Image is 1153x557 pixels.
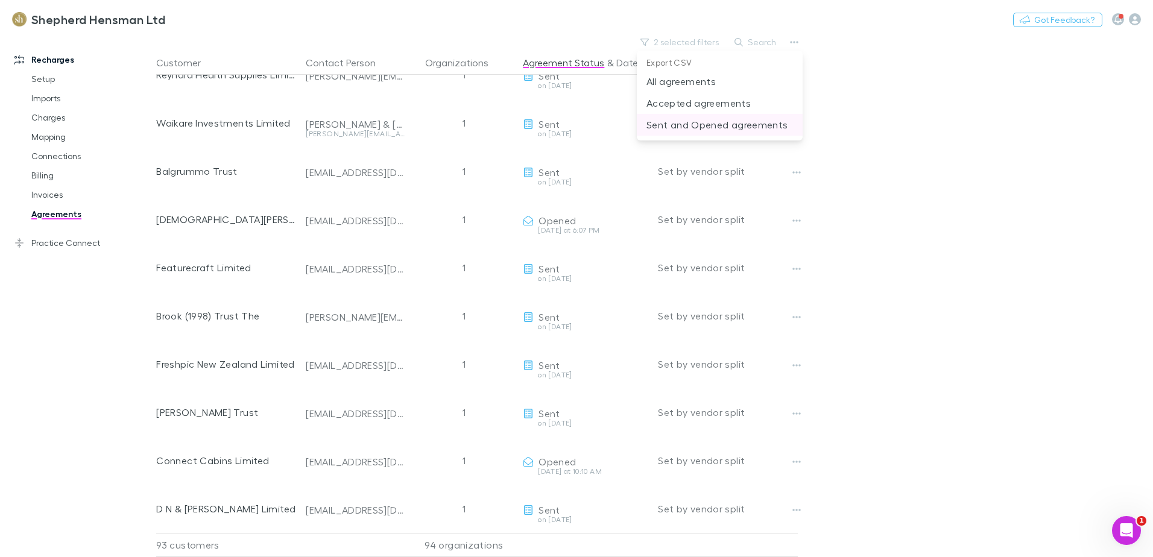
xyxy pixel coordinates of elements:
li: Accepted agreements [637,92,803,114]
span: 1 [1137,516,1146,526]
p: Accepted agreements [646,96,793,110]
li: Sent and Opened agreements [637,114,803,136]
li: All agreements [637,71,803,92]
p: Sent and Opened agreements [646,118,793,132]
iframe: Intercom live chat [1112,516,1141,545]
p: All agreements [646,74,793,89]
p: Export CSV [637,55,803,71]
